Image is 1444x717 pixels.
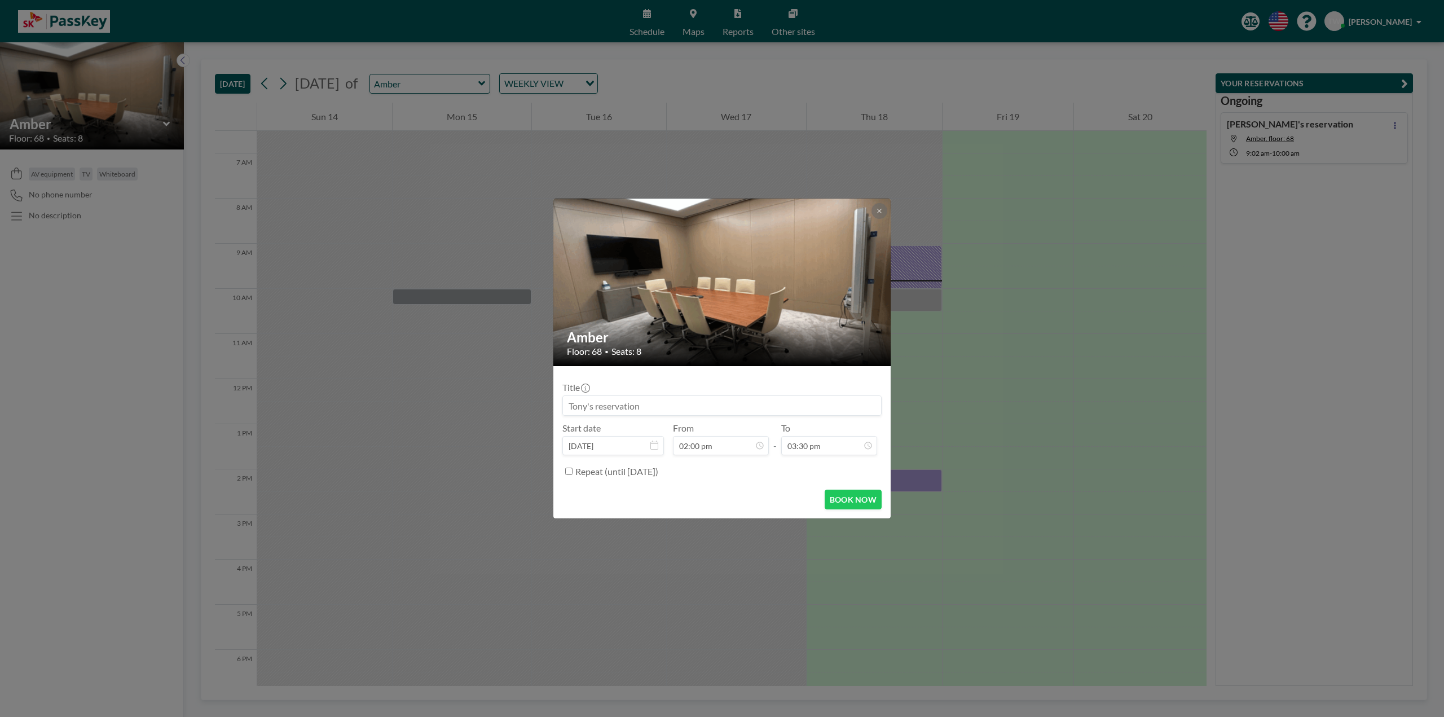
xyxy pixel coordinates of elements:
label: Title [562,382,589,393]
label: Start date [562,423,601,434]
img: 537.gif [553,179,892,385]
input: Tony's reservation [563,396,881,415]
label: From [673,423,694,434]
span: Floor: 68 [567,346,602,357]
h2: Amber [567,329,878,346]
button: BOOK NOW [825,490,882,509]
span: Seats: 8 [611,346,641,357]
span: - [773,426,777,451]
label: Repeat (until [DATE]) [575,466,658,477]
label: To [781,423,790,434]
span: • [605,347,609,356]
